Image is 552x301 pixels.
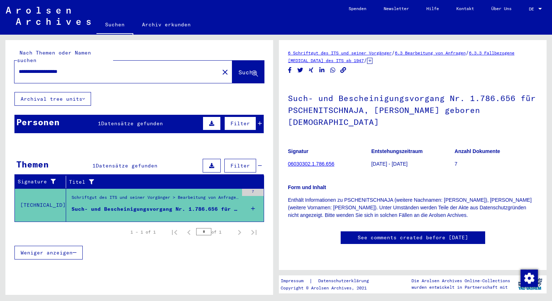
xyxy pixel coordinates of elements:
mat-label: Nach Themen oder Namen suchen [17,49,91,64]
span: Filter [230,120,250,127]
span: / [364,57,367,64]
div: Personen [16,115,60,128]
div: | [281,277,378,285]
b: Form und Inhalt [288,184,326,190]
p: wurden entwickelt in Partnerschaft mit [411,284,510,291]
button: Filter [224,159,256,173]
p: Die Arolsen Archives Online-Collections [411,278,510,284]
span: 1 [98,120,101,127]
b: Signatur [288,148,309,154]
button: Suche [232,61,264,83]
div: Schriftgut des ITS und seiner Vorgänger > Bearbeitung von Anfragen > Fallbezogene [MEDICAL_DATA] ... [72,194,238,204]
div: 1 – 1 of 1 [130,229,156,235]
button: Share on WhatsApp [329,66,337,75]
mat-icon: close [221,68,229,77]
button: Share on Xing [307,66,315,75]
img: Zustimmung ändern [521,270,538,287]
h1: Such- und Bescheinigungsvorgang Nr. 1.786.656 für PSCHENITSCHNAJA, [PERSON_NAME] geboren [DEMOGRA... [288,82,538,137]
button: Last page [247,225,261,239]
button: Share on Twitter [297,66,304,75]
img: Arolsen_neg.svg [6,7,91,25]
span: Filter [230,162,250,169]
div: Such- und Bescheinigungsvorgang Nr. 1.786.656 für PSCHENITSCHNAJA, [PERSON_NAME] geboren [DEMOGRA... [72,205,238,213]
a: See comments created before [DATE] [358,234,468,241]
a: Suchen [96,16,133,35]
span: Datensätze gefunden [101,120,163,127]
span: DE [529,6,537,12]
a: 6.3 Bearbeitung von Anfragen [395,50,466,56]
button: Copy link [340,66,347,75]
button: Archival tree units [14,92,91,106]
div: Signature [18,176,68,188]
button: Share on LinkedIn [318,66,326,75]
div: Signature [18,178,60,186]
button: Share on Facebook [286,66,294,75]
button: Next page [232,225,247,239]
img: yv_logo.png [517,275,544,293]
a: Impressum [281,277,309,285]
span: / [466,49,469,56]
a: 06030302.1.786.656 [288,161,334,167]
button: Previous page [182,225,196,239]
p: Enthält Informationen zu PSCHENITSCHNAJA (weitere Nachnamen: [PERSON_NAME]), [PERSON_NAME] (weite... [288,196,538,219]
a: Datenschutzerklärung [312,277,378,285]
a: 6 Schriftgut des ITS und seiner Vorgänger [288,50,392,56]
button: First page [167,225,182,239]
a: Archiv erkunden [133,16,199,33]
span: / [392,49,395,56]
b: Anzahl Dokumente [454,148,500,154]
p: Copyright © Arolsen Archives, 2021 [281,285,378,291]
button: Weniger anzeigen [14,246,83,259]
b: Entstehungszeitraum [371,148,423,154]
button: Clear [218,65,232,79]
span: Suche [238,69,256,76]
span: Weniger anzeigen [21,249,73,256]
button: Filter [224,117,256,130]
p: [DATE] - [DATE] [371,160,454,168]
div: of 1 [196,228,232,235]
td: [TECHNICAL_ID] [15,188,66,222]
div: Titel [69,176,257,188]
p: 7 [454,160,538,168]
div: Titel [69,178,250,186]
